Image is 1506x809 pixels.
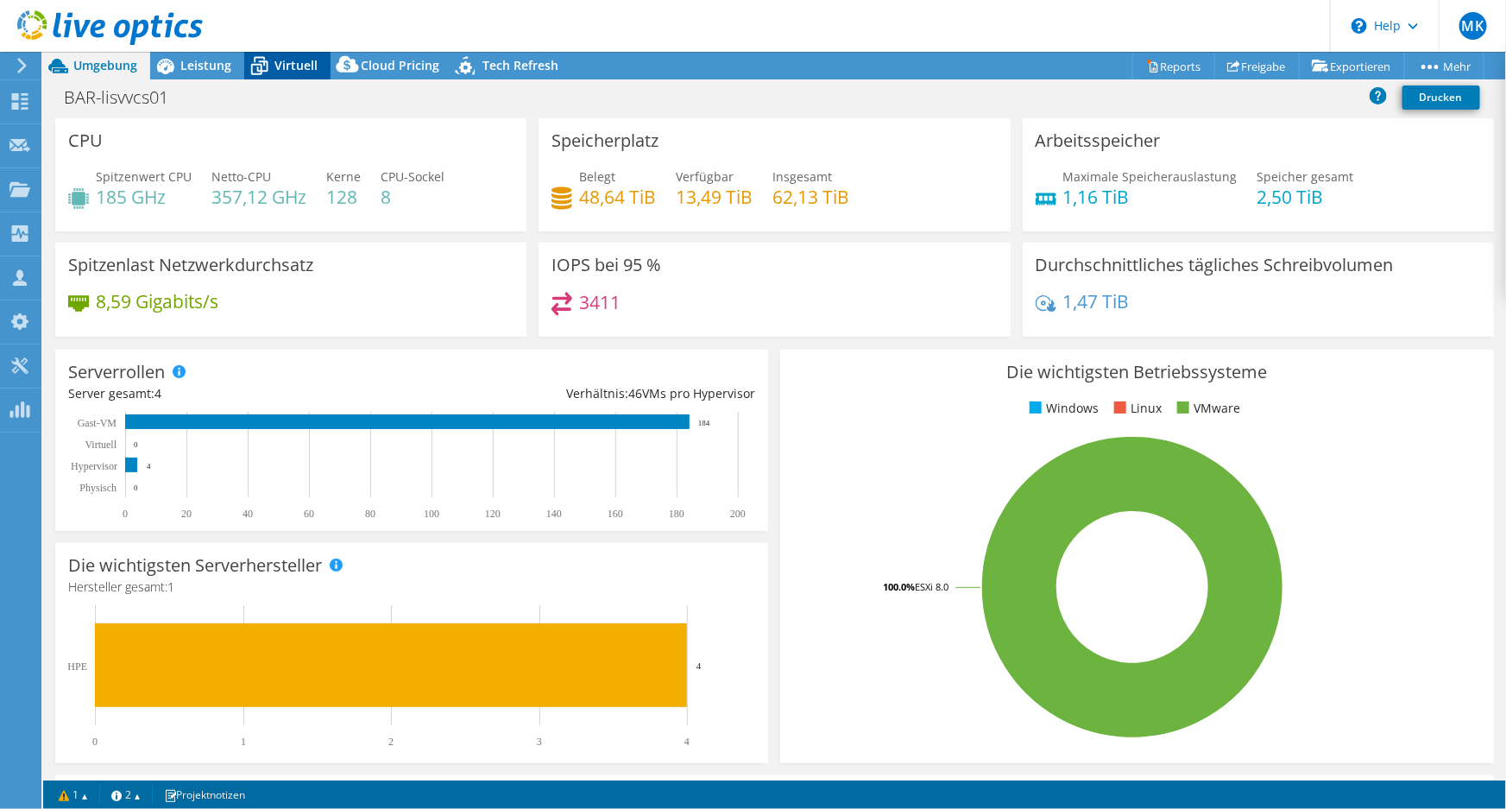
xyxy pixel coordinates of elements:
span: 1 [167,578,174,595]
span: Leistung [180,57,231,73]
text: Hypervisor [71,460,117,472]
h4: 2,50 TiB [1257,187,1354,206]
span: Netto-CPU [211,168,271,185]
div: Verhältnis: VMs pro Hypervisor [412,384,755,403]
span: CPU-Sockel [381,168,444,185]
a: Drucken [1402,85,1480,110]
text: 184 [698,419,710,427]
h4: Hersteller gesamt: [68,578,755,597]
text: 200 [730,508,746,520]
text: 1 [241,736,246,748]
text: HPE [67,660,87,673]
span: Kerne [326,168,361,185]
h4: 128 [326,187,361,206]
h4: 48,64 TiB [579,187,656,206]
span: Cloud Pricing [361,57,439,73]
tspan: 100.0% [883,580,915,593]
h3: Durchschnittliches tägliches Schreibvolumen [1036,256,1394,275]
span: Belegt [579,168,615,185]
text: 180 [669,508,684,520]
h4: 62,13 TiB [772,187,849,206]
li: Windows [1025,399,1099,418]
h4: 8,59 Gigabits/s [96,292,218,311]
h3: Arbeitsspeicher [1036,131,1161,150]
text: 3 [537,736,542,748]
text: 2 [388,736,394,748]
h1: BAR-lisvvcs01 [56,88,195,107]
text: 0 [134,440,138,449]
span: Spitzenwert CPU [96,168,192,185]
text: Physisch [79,482,117,494]
span: Insgesamt [772,168,832,185]
text: 0 [92,736,98,748]
text: 60 [304,508,314,520]
span: Virtuell [274,57,318,73]
h4: 1,47 TiB [1063,292,1130,311]
text: 0 [134,484,138,492]
a: Reports [1132,53,1215,79]
a: Freigabe [1214,53,1300,79]
h4: 13,49 TiB [676,187,753,206]
span: Maximale Speicherauslastung [1063,168,1238,185]
span: Tech Refresh [482,57,558,73]
text: 20 [181,508,192,520]
h3: Speicherplatz [551,131,658,150]
text: 4 [696,660,702,671]
text: 40 [243,508,253,520]
a: Mehr [1404,53,1484,79]
h4: 1,16 TiB [1063,187,1238,206]
text: Virtuell [85,439,117,451]
h4: 357,12 GHz [211,187,306,206]
text: 4 [684,736,690,748]
span: Umgebung [73,57,137,73]
text: Gast-VM [78,417,117,429]
h4: 8 [381,187,444,206]
li: VMware [1173,399,1240,418]
a: 1 [47,784,100,806]
h3: Spitzenlast Netzwerkdurchsatz [68,256,313,275]
h4: 3411 [579,293,621,312]
h4: 185 GHz [96,187,192,206]
text: 140 [546,508,562,520]
span: 4 [154,385,161,401]
text: 160 [608,508,623,520]
text: 4 [147,462,151,471]
text: 80 [365,508,375,520]
span: Verfügbar [676,168,734,185]
a: Exportieren [1299,53,1405,79]
text: 100 [424,508,439,520]
h3: IOPS bei 95 % [551,256,661,275]
span: Speicher gesamt [1257,168,1354,185]
li: Linux [1110,399,1162,418]
text: 120 [485,508,501,520]
h3: Die wichtigsten Serverhersteller [68,556,322,575]
a: 2 [99,784,153,806]
h3: CPU [68,131,103,150]
h3: Die wichtigsten Betriebssysteme [793,363,1480,382]
a: Projektnotizen [152,784,257,806]
h3: Serverrollen [68,363,165,382]
tspan: ESXi 8.0 [915,580,948,593]
span: MK [1459,12,1487,40]
div: Server gesamt: [68,384,412,403]
span: 46 [628,385,642,401]
text: 0 [123,508,128,520]
svg: \n [1352,18,1367,34]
